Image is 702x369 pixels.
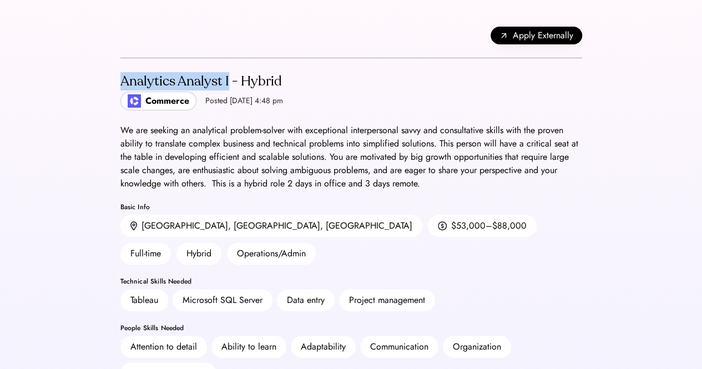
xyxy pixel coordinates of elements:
[120,242,171,265] div: Full-time
[227,242,316,265] div: Operations/Admin
[120,278,582,285] div: Technical Skills Needed
[120,124,582,190] div: We are seeking an analytical problem-solver with exceptional interpersonal savvy and consultative...
[120,73,283,90] div: Analytics Analyst I - Hybrid
[513,29,573,42] span: Apply Externally
[142,219,412,232] div: [GEOGRAPHIC_DATA], [GEOGRAPHIC_DATA], [GEOGRAPHIC_DATA]
[491,27,582,44] button: Apply Externally
[221,340,276,353] div: Ability to learn
[205,95,283,107] div: Posted [DATE] 4:48 pm
[438,221,447,231] img: money.svg
[287,294,325,307] div: Data entry
[183,294,262,307] div: Microsoft SQL Server
[349,294,425,307] div: Project management
[453,340,501,353] div: Organization
[301,340,346,353] div: Adaptability
[451,219,527,232] div: $53,000–$88,000
[145,94,189,108] div: Commerce
[120,204,582,210] div: Basic Info
[176,242,221,265] div: Hybrid
[120,325,582,331] div: People Skills Needed
[130,221,137,231] img: location.svg
[128,94,141,108] img: poweredbycommerce_logo.jpeg
[130,340,197,353] div: Attention to detail
[130,294,158,307] div: Tableau
[370,340,428,353] div: Communication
